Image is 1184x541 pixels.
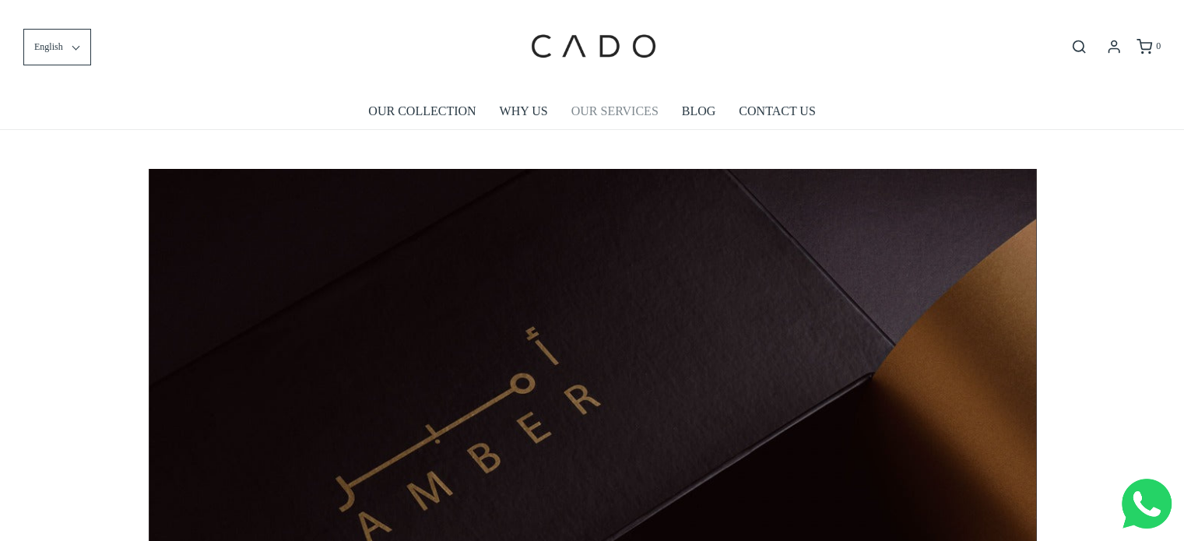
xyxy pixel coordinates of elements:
span: Company name [444,65,521,78]
a: OUR SERVICES [571,93,659,129]
span: English [34,40,63,54]
img: Whatsapp [1122,479,1172,529]
span: 0 [1156,40,1161,51]
button: English [23,29,91,65]
a: BLOG [682,93,716,129]
img: cadogifting [526,12,659,82]
a: OUR COLLECTION [368,93,476,129]
span: Number of gifts [444,129,518,142]
a: WHY US [500,93,548,129]
a: 0 [1135,39,1161,54]
button: Open search bar [1065,38,1093,55]
span: Last name [444,2,494,14]
a: CONTACT US [739,93,815,129]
